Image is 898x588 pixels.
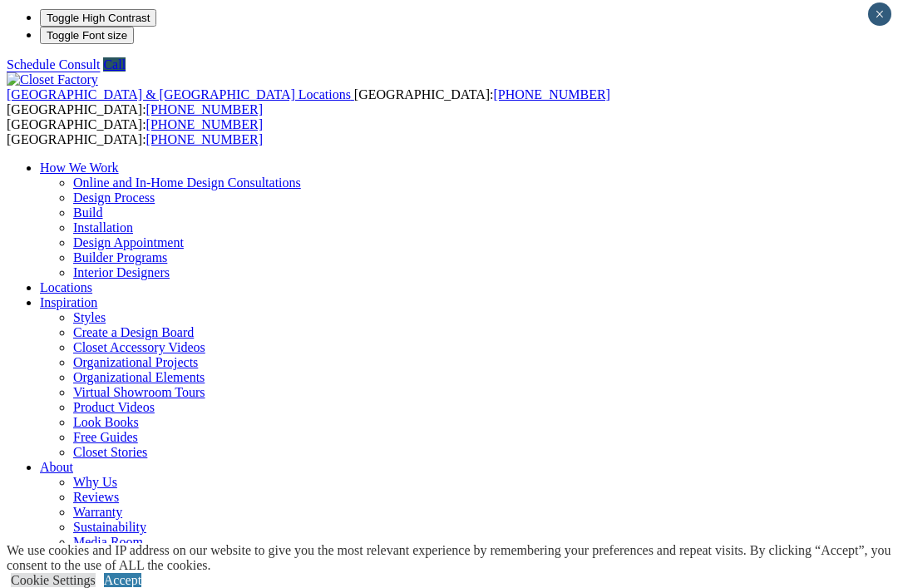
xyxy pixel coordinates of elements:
[73,385,205,399] a: Virtual Showroom Tours
[11,573,96,587] a: Cookie Settings
[47,29,127,42] span: Toggle Font size
[7,87,351,101] span: [GEOGRAPHIC_DATA] & [GEOGRAPHIC_DATA] Locations
[73,445,147,459] a: Closet Stories
[146,132,263,146] a: [PHONE_NUMBER]
[73,490,119,504] a: Reviews
[73,355,198,369] a: Organizational Projects
[40,9,156,27] button: Toggle High Contrast
[7,57,100,72] a: Schedule Consult
[73,370,205,384] a: Organizational Elements
[73,415,139,429] a: Look Books
[73,430,138,444] a: Free Guides
[47,12,150,24] span: Toggle High Contrast
[40,460,73,474] a: About
[40,27,134,44] button: Toggle Font size
[40,280,92,294] a: Locations
[73,475,117,489] a: Why Us
[73,220,133,235] a: Installation
[103,57,126,72] a: Call
[73,250,167,264] a: Builder Programs
[868,2,891,26] button: Close
[73,340,205,354] a: Closet Accessory Videos
[7,87,354,101] a: [GEOGRAPHIC_DATA] & [GEOGRAPHIC_DATA] Locations
[73,310,106,324] a: Styles
[73,400,155,414] a: Product Videos
[73,175,301,190] a: Online and In-Home Design Consultations
[7,87,610,116] span: [GEOGRAPHIC_DATA]: [GEOGRAPHIC_DATA]:
[73,235,184,250] a: Design Appointment
[493,87,609,101] a: [PHONE_NUMBER]
[73,520,146,534] a: Sustainability
[73,535,143,549] a: Media Room
[7,543,898,573] div: We use cookies and IP address on our website to give you the most relevant experience by remember...
[73,205,103,220] a: Build
[73,190,155,205] a: Design Process
[146,102,263,116] a: [PHONE_NUMBER]
[7,72,98,87] img: Closet Factory
[7,117,263,146] span: [GEOGRAPHIC_DATA]: [GEOGRAPHIC_DATA]:
[73,265,170,279] a: Interior Designers
[104,573,141,587] a: Accept
[40,295,97,309] a: Inspiration
[146,117,263,131] a: [PHONE_NUMBER]
[73,325,194,339] a: Create a Design Board
[40,161,119,175] a: How We Work
[73,505,122,519] a: Warranty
